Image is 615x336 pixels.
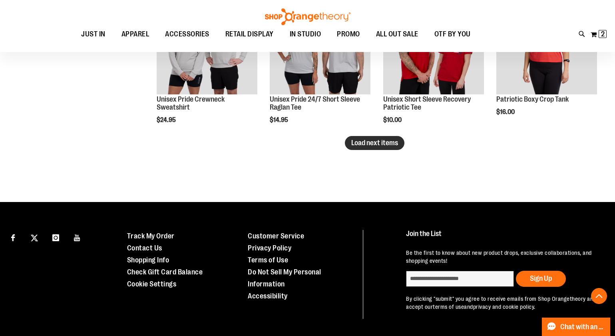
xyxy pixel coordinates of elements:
[406,271,514,287] input: enter email
[591,288,607,304] button: Back To Top
[376,25,418,43] span: ALL OUT SALE
[81,25,105,43] span: JUST IN
[434,25,471,43] span: OTF BY YOU
[383,95,471,111] a: Unisex Short Sleeve Recovery Patriotic Tee
[157,116,177,124] span: $24.95
[127,232,175,240] a: Track My Order
[127,280,177,288] a: Cookie Settings
[406,230,599,245] h4: Join the List
[560,323,605,331] span: Chat with an Expert
[165,25,209,43] span: ACCESSORIES
[248,244,291,252] a: Privacy Policy
[6,230,20,244] a: Visit our Facebook page
[127,244,162,252] a: Contact Us
[530,274,552,282] span: Sign Up
[121,25,149,43] span: APPAREL
[225,25,274,43] span: RETAIL DISPLAY
[337,25,360,43] span: PROMO
[248,232,304,240] a: Customer Service
[70,230,84,244] a: Visit our Youtube page
[248,292,288,300] a: Accessibility
[127,256,169,264] a: Shopping Info
[264,8,352,25] img: Shop Orangetheory
[28,230,42,244] a: Visit our X page
[433,304,464,310] a: terms of use
[31,234,38,242] img: Twitter
[383,116,403,124] span: $10.00
[248,256,288,264] a: Terms of Use
[345,136,404,150] button: Load next items
[157,95,225,111] a: Unisex Pride Crewneck Sweatshirt
[406,249,599,265] p: Be the first to know about new product drops, exclusive collaborations, and shopping events!
[542,318,611,336] button: Chat with an Expert
[496,95,569,103] a: Patriotic Boxy Crop Tank
[270,95,360,111] a: Unisex Pride 24/7 Short Sleeve Raglan Tee
[473,304,535,310] a: privacy and cookie policy.
[496,108,516,116] span: $16.00
[49,230,63,244] a: Visit our Instagram page
[127,268,203,276] a: Check Gift Card Balance
[601,30,605,38] span: 2
[290,25,321,43] span: IN STUDIO
[406,295,599,311] p: By clicking "submit" you agree to receive emails from Shop Orangetheory and accept our and
[516,271,566,287] button: Sign Up
[351,139,398,147] span: Load next items
[248,268,321,288] a: Do Not Sell My Personal Information
[270,116,289,124] span: $14.95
